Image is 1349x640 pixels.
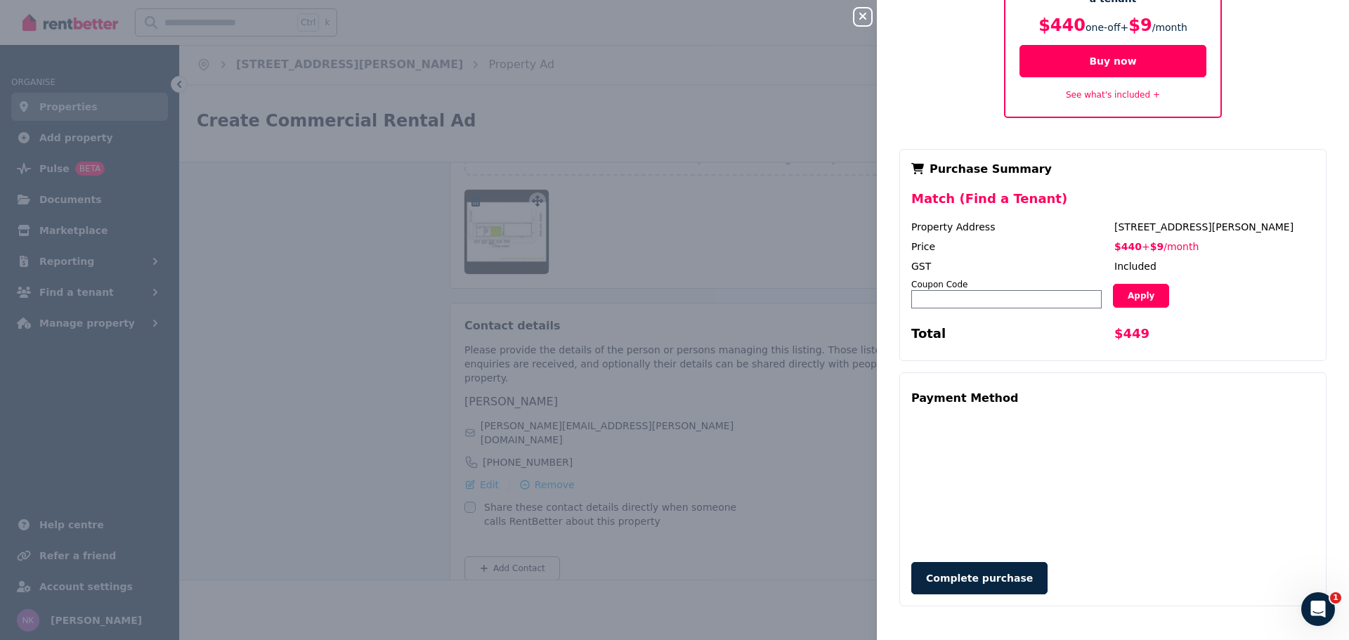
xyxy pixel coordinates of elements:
span: 1 [1330,592,1341,603]
div: [STREET_ADDRESS][PERSON_NAME] [1114,220,1315,234]
span: $9 [1128,15,1152,35]
button: Buy now [1019,45,1206,77]
iframe: Intercom live chat [1301,592,1335,626]
span: $440 [1114,241,1142,252]
iframe: Secure payment input frame [908,415,1317,548]
span: + [1121,22,1129,33]
div: Included [1114,259,1315,273]
div: Total [911,324,1112,349]
button: Complete purchase [911,562,1048,594]
div: Payment Method [911,384,1018,412]
div: GST [911,259,1112,273]
div: Purchase Summary [911,161,1315,178]
div: $449 [1114,324,1315,349]
span: $440 [1038,15,1086,35]
div: Match (Find a Tenant) [911,189,1315,220]
span: + [1142,241,1150,252]
span: / month [1152,22,1187,33]
span: one-off [1086,22,1121,33]
div: Property Address [911,220,1112,234]
a: See what's included + [1066,90,1160,100]
span: $9 [1150,241,1164,252]
div: Price [911,240,1112,254]
button: Apply [1113,284,1169,308]
div: Coupon Code [911,279,1102,290]
span: / month [1164,241,1199,252]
